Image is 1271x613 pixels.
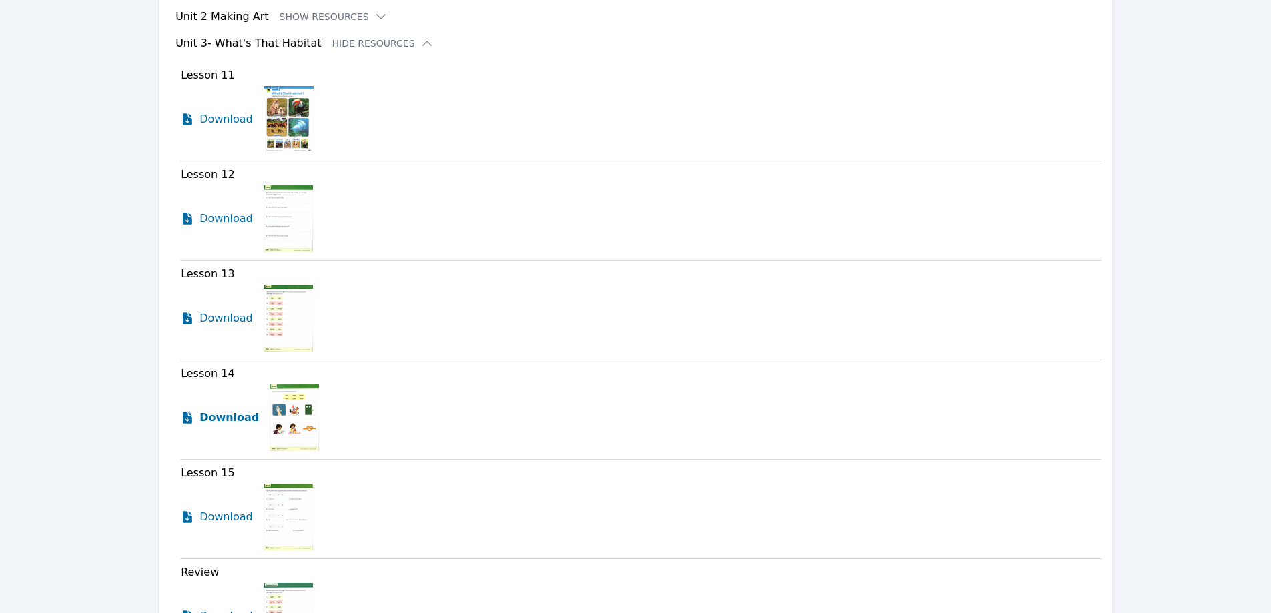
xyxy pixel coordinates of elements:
[280,10,388,23] button: Show Resources
[264,285,313,352] img: Lesson 13
[181,267,235,280] span: Lesson 13
[264,86,314,153] img: Lesson 11
[199,310,253,326] span: Download
[181,484,253,550] a: Download
[270,384,319,451] img: Lesson 14
[199,509,253,525] span: Download
[181,566,219,578] span: Review
[199,111,253,127] span: Download
[264,484,313,550] img: Lesson 15
[264,185,313,252] img: Lesson 12
[175,9,268,25] h3: Unit 2 Making Art
[332,37,434,50] button: Hide Resources
[199,211,253,227] span: Download
[175,35,321,51] h3: Unit 3- What's That Habitat
[181,69,235,81] span: Lesson 11
[199,410,259,426] span: Download
[181,285,253,352] a: Download
[181,466,235,479] span: Lesson 15
[181,384,259,451] a: Download
[181,168,235,181] span: Lesson 12
[181,86,253,153] a: Download
[181,185,253,252] a: Download
[181,367,235,380] span: Lesson 14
